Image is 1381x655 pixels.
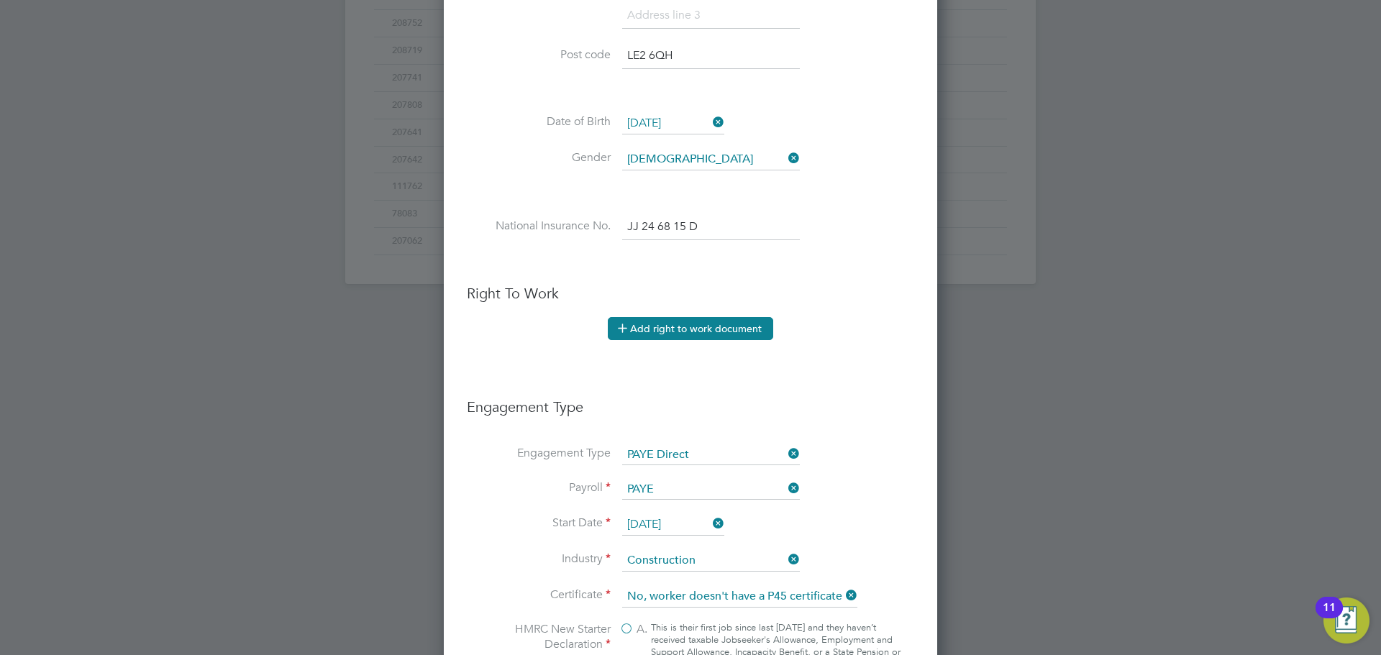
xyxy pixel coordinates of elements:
label: Gender [467,150,611,165]
input: Select one [622,445,800,465]
div: 11 [1323,608,1336,626]
h3: Right To Work [467,284,914,303]
label: Industry [467,551,611,567]
button: Add right to work document [608,317,773,340]
input: Select one [622,514,724,536]
input: Select one [622,586,857,608]
button: Open Resource Center, 11 new notifications [1323,597,1369,643]
label: Certificate [467,587,611,603]
span: A. [637,622,647,637]
label: Date of Birth [467,114,611,129]
label: HMRC New Starter Declaration [467,622,611,652]
label: National Insurance No. [467,219,611,234]
input: Search for... [622,480,800,500]
label: Post code [467,47,611,63]
label: Payroll [467,480,611,495]
input: Select one [622,149,800,170]
input: Search for... [622,550,800,572]
h3: Engagement Type [467,383,914,416]
label: Start Date [467,516,611,531]
input: Address line 3 [622,3,800,29]
label: Engagement Type [467,446,611,461]
input: Select one [622,113,724,134]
